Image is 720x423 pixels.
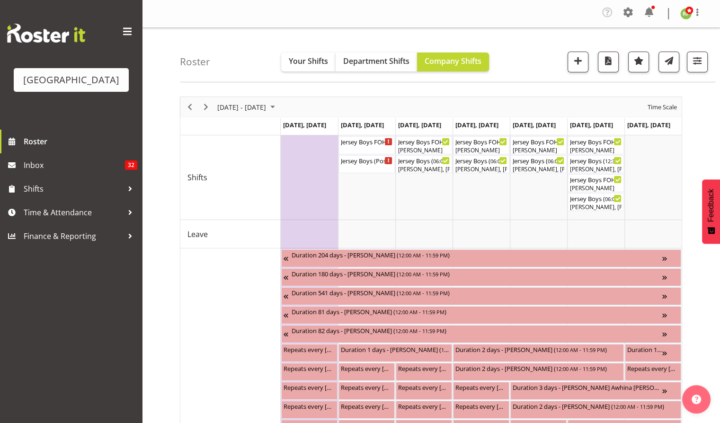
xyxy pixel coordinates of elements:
[417,53,489,71] button: Company Shifts
[292,307,662,316] div: Duration 81 days - [PERSON_NAME] ( )
[556,365,605,372] span: 12:00 AM - 11:59 PM
[453,344,624,362] div: Unavailability"s event - Duration 2 days - Beana Badenhorst Begin From Thursday, September 25, 20...
[338,363,395,381] div: Unavailability"s event - Repeats every monday, tuesday, saturday, sunday - Dion Stewart Begin Fro...
[216,101,279,113] button: September 22 - 28, 2025
[289,56,328,66] span: Your Shifts
[513,165,564,174] div: [PERSON_NAME], [PERSON_NAME], [PERSON_NAME], [PERSON_NAME], [PERSON_NAME], [PERSON_NAME], [PERSON...
[398,363,450,373] div: Repeats every [DATE] - [PERSON_NAME] ( )
[398,382,450,392] div: Repeats every [DATE], [DATE], [DATE], [DATE], [DATE], [DATE], [DATE] - [PERSON_NAME] ( )
[284,401,335,411] div: Repeats every [DATE] - [PERSON_NAME] ( )
[455,146,507,155] div: [PERSON_NAME]
[628,52,649,72] button: Highlight an important date within the roster.
[292,326,662,335] div: Duration 82 days - [PERSON_NAME] ( )
[341,137,392,146] div: Jersey Boys FOHM shift (Possible Show TBC) ( )
[284,344,335,354] div: Repeats every [DATE] - [PERSON_NAME] ( )
[182,97,198,117] div: Previous
[338,401,395,419] div: Unavailability"s event - Repeats every tuesday - Hanna Peters Begin From Tuesday, September 23, 2...
[570,194,622,203] div: Jersey Boys ( )
[281,382,338,400] div: Unavailability"s event - Repeats every monday, tuesday, wednesday, thursday, friday, saturday, su...
[455,165,507,174] div: [PERSON_NAME], [PERSON_NAME], [PERSON_NAME], [PERSON_NAME], [PERSON_NAME], [PERSON_NAME], [PERSON...
[24,134,137,149] span: Roster
[513,137,564,146] div: Jersey Boys FOHM shift ( )
[338,382,395,400] div: Unavailability"s event - Repeats every monday, tuesday, wednesday, thursday, friday, saturday, su...
[281,249,681,267] div: Unavailability"s event - Duration 204 days - Fiona Macnab Begin From Monday, March 10, 2025 at 12...
[180,135,281,220] td: Shifts resource
[125,160,137,170] span: 32
[398,146,450,155] div: [PERSON_NAME]
[398,401,450,411] div: Repeats every [DATE], [DATE] - [PERSON_NAME] ( )
[707,189,715,222] span: Feedback
[396,363,452,381] div: Unavailability"s event - Repeats every wednesday - Fiona Macnab Begin From Wednesday, September 2...
[570,156,622,165] div: Jersey Boys ( )
[292,288,662,297] div: Duration 541 days - [PERSON_NAME] ( )
[570,184,622,193] div: [PERSON_NAME]
[284,382,335,392] div: Repeats every [DATE], [DATE], [DATE], [DATE], [DATE], [DATE], [DATE] - [PERSON_NAME] ( )
[513,146,564,155] div: [PERSON_NAME]
[398,121,441,129] span: [DATE], [DATE]
[598,52,619,72] button: Download a PDF of the roster according to the set date range.
[548,157,597,165] span: 06:00 PM - 10:10 PM
[570,175,622,184] div: Jersey Boys FOHM shift ( )
[568,136,624,154] div: Shifts"s event - Jersey Boys FOHM shift Begin From Saturday, September 27, 2025 at 11:45:00 AM GM...
[627,363,679,373] div: Repeats every [DATE] - [PERSON_NAME] ( )
[338,136,395,154] div: Shifts"s event - Jersey Boys FOHM shift (Possible Show TBC) Begin From Tuesday, September 23, 202...
[341,363,392,373] div: Repeats every [DATE], [DATE], [DATE], [DATE] - [PERSON_NAME] ( )
[570,146,622,155] div: [PERSON_NAME]
[398,165,450,174] div: [PERSON_NAME], [PERSON_NAME], [PERSON_NAME], [PERSON_NAME], [PERSON_NAME], [PERSON_NAME], [PERSON...
[187,229,208,240] span: Leave
[568,174,624,192] div: Shifts"s event - Jersey Boys FOHM shift Begin From Saturday, September 27, 2025 at 5:15:00 PM GMT...
[627,121,670,129] span: [DATE], [DATE]
[184,101,196,113] button: Previous
[341,401,392,411] div: Repeats every [DATE] - [PERSON_NAME] ( )
[627,344,662,354] div: Duration 18 days - [PERSON_NAME] ( )
[513,382,662,392] div: Duration 3 days - [PERSON_NAME] Awhina [PERSON_NAME] ( )
[281,268,681,286] div: Unavailability"s event - Duration 180 days - Katrina Luca Begin From Friday, July 4, 2025 at 12:0...
[292,250,662,259] div: Duration 204 days - [PERSON_NAME] ( )
[341,344,450,354] div: Duration 1 days - [PERSON_NAME] ( )
[24,229,123,243] span: Finance & Reporting
[455,363,622,373] div: Duration 2 days - [PERSON_NAME] ( )
[568,193,624,211] div: Shifts"s event - Jersey Boys Begin From Saturday, September 27, 2025 at 6:00:00 PM GMT+12:00 Ends...
[510,155,567,173] div: Shifts"s event - Jersey Boys Begin From Friday, September 26, 2025 at 6:00:00 PM GMT+12:00 Ends A...
[292,269,662,278] div: Duration 180 days - [PERSON_NAME] ( )
[399,289,448,297] span: 12:00 AM - 11:59 PM
[605,195,654,203] span: 06:00 PM - 11:59 PM
[513,121,556,129] span: [DATE], [DATE]
[341,156,392,165] div: Jersey Boys (Possible Show TBC) ( )
[396,136,452,154] div: Shifts"s event - Jersey Boys FOHM shift Begin From Wednesday, September 24, 2025 at 5:15:00 PM GM...
[570,137,622,146] div: Jersey Boys FOHM shift ( )
[441,346,490,353] span: 12:00 AM - 11:59 PM
[510,136,567,154] div: Shifts"s event - Jersey Boys FOHM shift Begin From Friday, September 26, 2025 at 5:15:00 PM GMT+1...
[680,8,692,19] img: richard-freeman9074.jpg
[338,344,452,362] div: Unavailability"s event - Duration 1 days - Hanna Peters Begin From Tuesday, September 23, 2025 at...
[187,172,207,183] span: Shifts
[399,251,448,259] span: 12:00 AM - 11:59 PM
[513,156,564,165] div: Jersey Boys ( )
[455,121,498,129] span: [DATE], [DATE]
[23,73,119,87] div: [GEOGRAPHIC_DATA]
[180,220,281,248] td: Leave resource
[216,101,267,113] span: [DATE] - [DATE]
[396,155,452,173] div: Shifts"s event - Jersey Boys Begin From Wednesday, September 24, 2025 at 6:00:00 PM GMT+12:00 End...
[341,121,384,129] span: [DATE], [DATE]
[647,101,678,113] span: Time Scale
[198,97,214,117] div: Next
[453,382,509,400] div: Unavailability"s event - Repeats every monday, tuesday, wednesday, thursday, friday, saturday, su...
[398,156,450,165] div: Jersey Boys ( )
[455,382,507,392] div: Repeats every [DATE], [DATE], [DATE], [DATE], [DATE], [DATE], [DATE] - [PERSON_NAME] ( )
[396,382,452,400] div: Unavailability"s event - Repeats every monday, tuesday, wednesday, thursday, friday, saturday, su...
[281,401,338,419] div: Unavailability"s event - Repeats every monday - Kelly Shepherd Begin From Monday, September 22, 2...
[425,56,481,66] span: Company Shifts
[281,287,681,305] div: Unavailability"s event - Duration 541 days - Thomas Bohanna Begin From Tuesday, July 8, 2025 at 1...
[556,346,605,353] span: 12:00 AM - 11:59 PM
[453,401,509,419] div: Unavailability"s event - Repeats every wednesday, thursday - Max Allan Begin From Thursday, Septe...
[24,182,123,196] span: Shifts
[433,157,482,165] span: 06:00 PM - 10:10 PM
[24,158,125,172] span: Inbox
[398,137,450,146] div: Jersey Boys FOHM shift ( )
[281,325,681,343] div: Unavailability"s event - Duration 82 days - David Fourie Begin From Wednesday, August 20, 2025 at...
[281,344,338,362] div: Unavailability"s event - Repeats every monday - Dillyn Shine Begin From Monday, September 22, 202...
[180,56,210,67] h4: Roster
[284,363,335,373] div: Repeats every [DATE], [DATE], [DATE], [DATE] - [PERSON_NAME] ( )
[613,403,662,410] span: 12:00 AM - 11:59 PM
